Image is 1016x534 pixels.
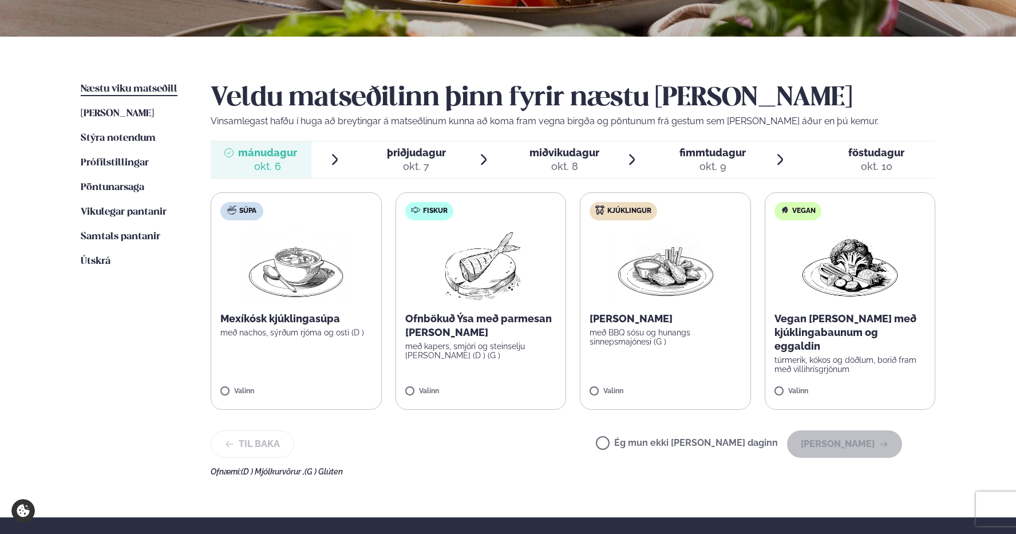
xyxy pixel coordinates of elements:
span: föstudagur [848,147,904,159]
a: Cookie settings [11,499,35,523]
a: Næstu viku matseðill [81,82,177,96]
p: með kapers, smjöri og steinselju [PERSON_NAME] (D ) (G ) [405,342,557,360]
img: Vegan.png [800,230,900,303]
img: Soup.png [246,230,346,303]
p: með nachos, sýrðum rjóma og osti (D ) [220,328,372,337]
p: með BBQ sósu og hunangs sinnepsmajónesi (G ) [590,328,741,346]
img: Vegan.svg [780,205,789,215]
p: Vinsamlegast hafðu í huga að breytingar á matseðlinum kunna að koma fram vegna birgða og pöntunum... [211,114,935,128]
span: Útskrá [81,256,110,266]
span: Kjúklingur [607,207,651,216]
p: túrmerik, kókos og döðlum, borið fram með villihrísgrjónum [774,355,926,374]
span: Vikulegar pantanir [81,207,167,217]
span: Samtals pantanir [81,232,160,242]
p: Mexíkósk kjúklingasúpa [220,312,372,326]
span: fimmtudagur [679,147,746,159]
span: (G ) Glúten [305,467,343,476]
span: Næstu viku matseðill [81,84,177,94]
span: Vegan [792,207,816,216]
span: Pöntunarsaga [81,183,144,192]
button: [PERSON_NAME] [787,430,902,458]
img: Fish.png [430,230,531,303]
a: Pöntunarsaga [81,181,144,195]
div: okt. 7 [387,160,446,173]
a: Vikulegar pantanir [81,205,167,219]
span: Fiskur [423,207,448,216]
div: okt. 6 [238,160,297,173]
a: [PERSON_NAME] [81,107,154,121]
a: Prófílstillingar [81,156,149,170]
a: Samtals pantanir [81,230,160,244]
p: Vegan [PERSON_NAME] með kjúklingabaunum og eggaldin [774,312,926,353]
div: okt. 9 [679,160,746,173]
button: Til baka [211,430,294,458]
a: Stýra notendum [81,132,156,145]
p: [PERSON_NAME] [590,312,741,326]
h2: Veldu matseðilinn þinn fyrir næstu [PERSON_NAME] [211,82,935,114]
img: chicken.svg [595,205,604,215]
div: okt. 8 [529,160,599,173]
a: Útskrá [81,255,110,268]
img: Chicken-wings-legs.png [615,230,715,303]
img: soup.svg [227,205,236,215]
span: Súpa [239,207,256,216]
span: Stýra notendum [81,133,156,143]
span: þriðjudagur [387,147,446,159]
span: mánudagur [238,147,297,159]
p: Ofnbökuð Ýsa með parmesan [PERSON_NAME] [405,312,557,339]
div: Ofnæmi: [211,467,935,476]
span: (D ) Mjólkurvörur , [241,467,305,476]
span: miðvikudagur [529,147,599,159]
span: Prófílstillingar [81,158,149,168]
div: okt. 10 [848,160,904,173]
img: fish.svg [411,205,420,215]
span: [PERSON_NAME] [81,109,154,118]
